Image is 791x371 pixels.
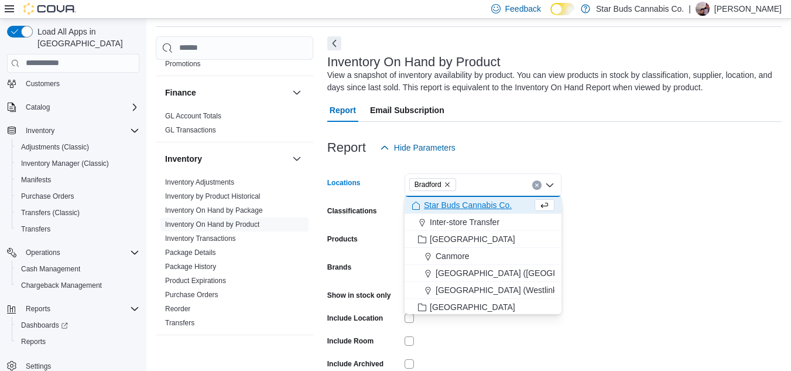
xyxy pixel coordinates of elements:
[16,222,55,236] a: Transfers
[16,156,114,171] a: Inventory Manager (Classic)
[12,221,144,237] button: Transfers
[165,234,236,243] span: Inventory Transactions
[156,109,313,142] div: Finance
[165,206,263,215] span: Inventory On Hand by Package
[16,278,139,292] span: Chargeback Management
[156,175,313,335] div: Inventory
[16,318,73,332] a: Dashboards
[165,125,216,135] span: GL Transactions
[26,362,51,371] span: Settings
[23,3,76,15] img: Cova
[165,178,234,186] a: Inventory Adjustments
[2,122,144,139] button: Inventory
[327,234,358,244] label: Products
[16,318,139,332] span: Dashboards
[327,206,377,216] label: Classifications
[165,291,218,299] a: Purchase Orders
[21,208,80,217] span: Transfers (Classic)
[165,111,221,121] span: GL Account Totals
[16,335,139,349] span: Reports
[2,75,144,92] button: Customers
[21,246,139,260] span: Operations
[165,112,221,120] a: GL Account Totals
[21,77,64,91] a: Customers
[714,2,782,16] p: [PERSON_NAME]
[12,172,144,188] button: Manifests
[165,263,216,271] a: Package History
[12,139,144,155] button: Adjustments (Classic)
[26,126,54,135] span: Inventory
[16,173,139,187] span: Manifests
[165,126,216,134] a: GL Transactions
[12,317,144,333] a: Dashboards
[2,244,144,261] button: Operations
[327,55,501,69] h3: Inventory On Hand by Product
[430,216,499,228] span: Inter-store Transfer
[21,100,54,114] button: Catalog
[12,277,144,294] button: Chargeback Management
[165,319,194,327] a: Transfers
[436,284,560,296] span: [GEOGRAPHIC_DATA] (Westlink)
[327,291,391,300] label: Show in stock only
[327,359,383,369] label: Include Archived
[26,304,50,314] span: Reports
[12,188,144,205] button: Purchase Orders
[405,299,561,316] button: [GEOGRAPHIC_DATA]
[165,87,196,98] h3: Finance
[545,181,554,190] button: Close list of options
[12,261,144,277] button: Cash Management
[327,69,776,94] div: View a snapshot of inventory availability by product. You can view products in stock by classific...
[16,140,139,154] span: Adjustments (Classic)
[505,3,541,15] span: Feedback
[330,98,356,122] span: Report
[165,220,259,229] a: Inventory On Hand by Product
[12,155,144,172] button: Inventory Manager (Classic)
[26,248,60,257] span: Operations
[444,181,451,188] button: Remove Bradford from selection in this group
[16,189,139,203] span: Purchase Orders
[394,142,456,154] span: Hide Parameters
[327,263,351,272] label: Brands
[370,98,444,122] span: Email Subscription
[424,199,512,211] span: Star Buds Cannabis Co.
[21,142,89,152] span: Adjustments (Classic)
[696,2,710,16] div: Eric Dawes
[21,337,46,346] span: Reports
[550,3,575,15] input: Dark Mode
[327,36,341,50] button: Next
[12,333,144,350] button: Reports
[2,99,144,115] button: Catalog
[21,321,68,330] span: Dashboards
[375,136,460,159] button: Hide Parameters
[16,222,139,236] span: Transfers
[21,175,51,185] span: Manifests
[165,304,190,314] span: Reorder
[16,278,107,292] a: Chargeback Management
[689,2,691,16] p: |
[165,192,261,201] span: Inventory by Product Historical
[21,159,109,168] span: Inventory Manager (Classic)
[165,249,216,257] a: Package Details
[165,318,194,328] span: Transfers
[415,179,441,190] span: Bradford
[26,79,60,89] span: Customers
[21,302,55,316] button: Reports
[405,248,561,265] button: Canmore
[327,336,374,346] label: Include Room
[165,60,201,68] a: Promotions
[165,305,190,313] a: Reorder
[165,59,201,69] span: Promotions
[21,264,80,274] span: Cash Management
[26,103,50,112] span: Catalog
[290,152,304,166] button: Inventory
[165,178,234,187] span: Inventory Adjustments
[165,192,261,200] a: Inventory by Product Historical
[405,282,561,299] button: [GEOGRAPHIC_DATA] (Westlink)
[21,281,102,290] span: Chargeback Management
[16,262,85,276] a: Cash Management
[430,301,515,313] span: [GEOGRAPHIC_DATA]
[33,26,139,49] span: Load All Apps in [GEOGRAPHIC_DATA]
[21,246,65,260] button: Operations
